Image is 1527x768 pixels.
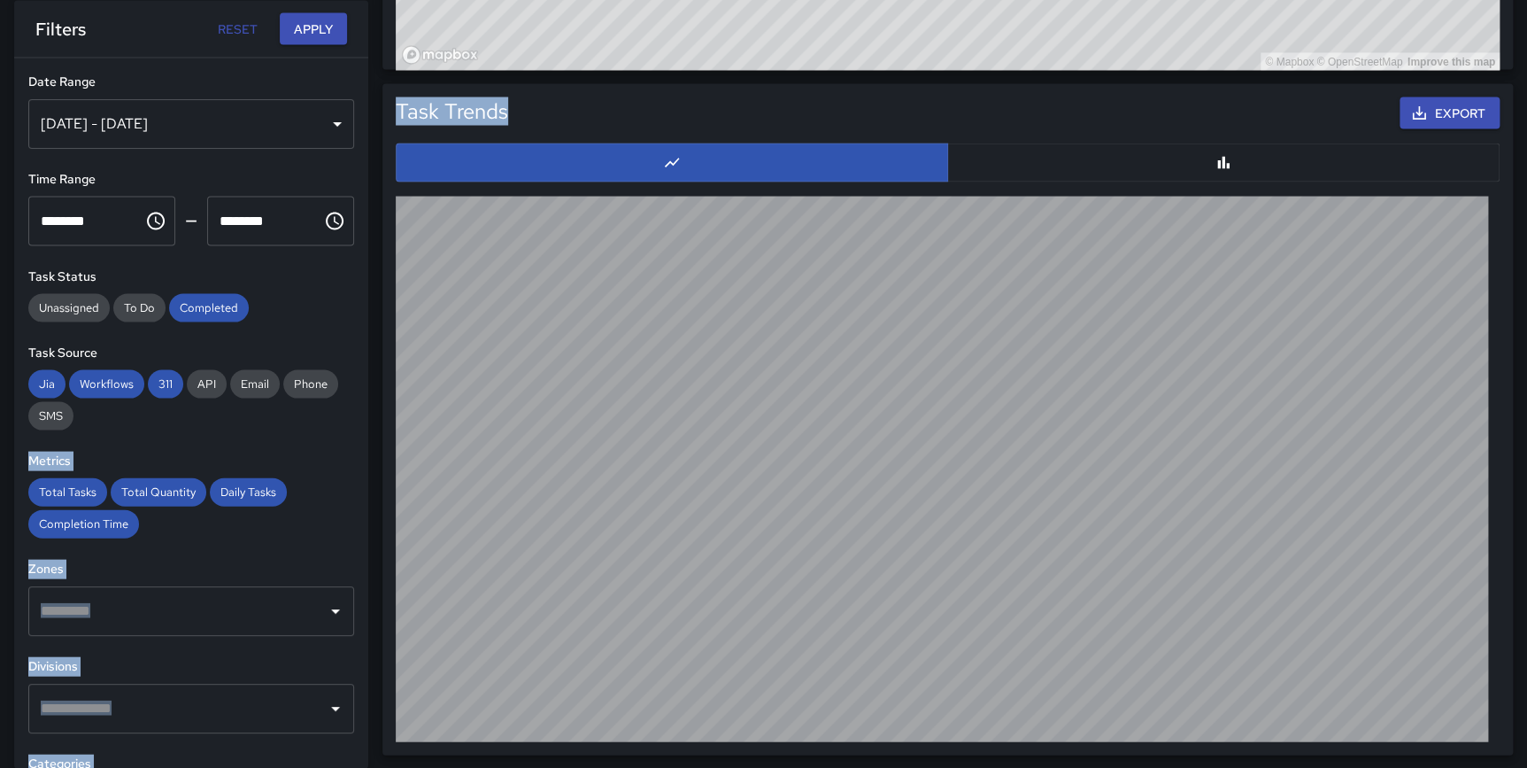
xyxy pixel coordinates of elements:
div: Total Tasks [28,477,107,506]
span: Total Quantity [111,484,206,499]
div: Workflows [69,369,144,398]
div: Completion Time [28,509,139,538]
h6: Task Status [28,267,354,286]
button: Bar Chart [947,143,1500,182]
span: Workflows [69,376,144,391]
h6: Task Source [28,343,354,362]
button: Open [323,695,348,720]
h6: Filters [35,14,86,43]
div: API [187,369,227,398]
span: Unassigned [28,299,110,314]
span: To Do [113,299,166,314]
button: Line Chart [396,143,948,182]
div: [DATE] - [DATE] [28,98,354,148]
div: SMS [28,401,73,430]
span: Completion Time [28,516,139,531]
span: Email [230,376,280,391]
span: 311 [148,376,183,391]
span: Daily Tasks [210,484,287,499]
button: Choose time, selected time is 11:59 PM [317,203,352,238]
h6: Divisions [28,656,354,676]
div: Total Quantity [111,477,206,506]
button: Reset [209,12,266,45]
h6: Zones [28,559,354,578]
div: Completed [169,293,249,322]
div: 311 [148,369,183,398]
button: Apply [280,12,347,45]
button: Export [1400,97,1500,129]
svg: Line Chart [663,153,681,171]
span: Total Tasks [28,484,107,499]
h6: Time Range [28,169,354,189]
h6: Metrics [28,451,354,470]
div: Jia [28,369,66,398]
svg: Bar Chart [1215,153,1232,171]
h5: Task Trends [396,97,508,125]
span: SMS [28,407,73,423]
div: Daily Tasks [210,477,287,506]
span: Jia [28,376,66,391]
span: Completed [169,299,249,314]
div: To Do [113,293,166,322]
div: Unassigned [28,293,110,322]
span: API [187,376,227,391]
button: Open [323,598,348,623]
h6: Date Range [28,72,354,91]
button: Choose time, selected time is 12:00 AM [138,203,174,238]
div: Phone [283,369,338,398]
span: Phone [283,376,338,391]
div: Email [230,369,280,398]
